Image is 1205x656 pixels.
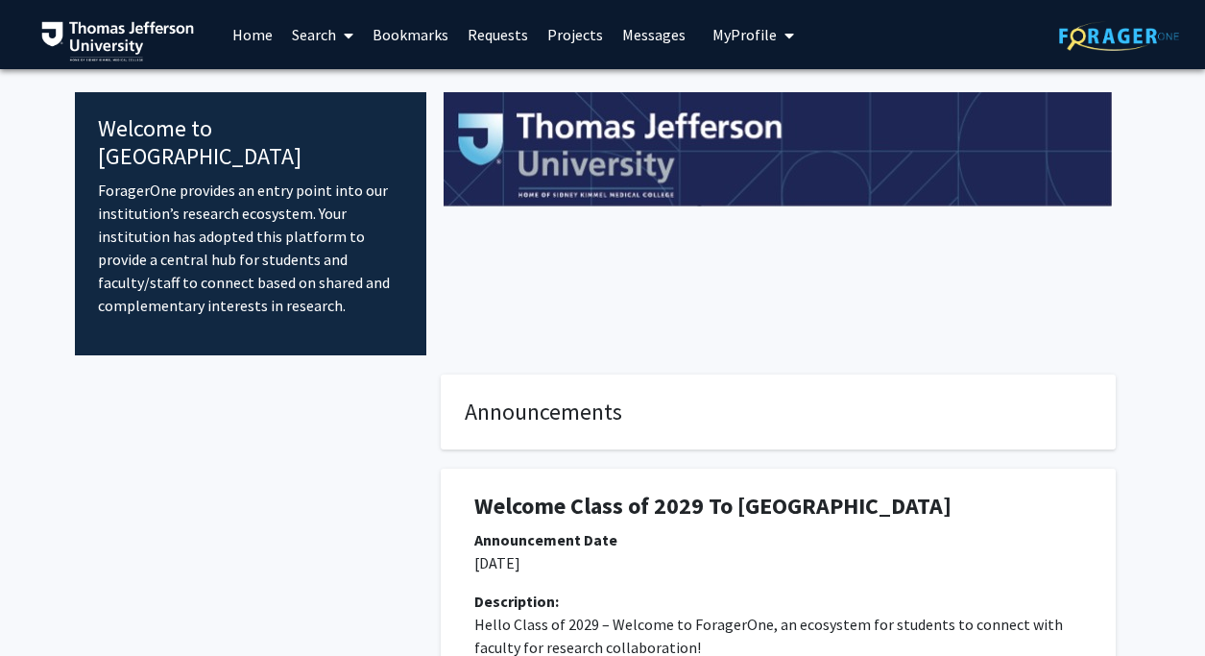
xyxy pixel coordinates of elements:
[613,1,695,68] a: Messages
[474,493,1082,521] h1: Welcome Class of 2029 To [GEOGRAPHIC_DATA]
[98,115,404,171] h4: Welcome to [GEOGRAPHIC_DATA]
[474,590,1082,613] div: Description:
[1059,21,1179,51] img: ForagerOne Logo
[474,551,1082,574] p: [DATE]
[14,570,82,642] iframe: Chat
[474,528,1082,551] div: Announcement Date
[223,1,282,68] a: Home
[458,1,538,68] a: Requests
[444,92,1113,207] img: Cover Image
[363,1,458,68] a: Bookmarks
[282,1,363,68] a: Search
[41,21,195,61] img: Thomas Jefferson University Logo
[98,179,404,317] p: ForagerOne provides an entry point into our institution’s research ecosystem. Your institution ha...
[712,25,777,44] span: My Profile
[538,1,613,68] a: Projects
[465,399,1092,426] h4: Announcements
